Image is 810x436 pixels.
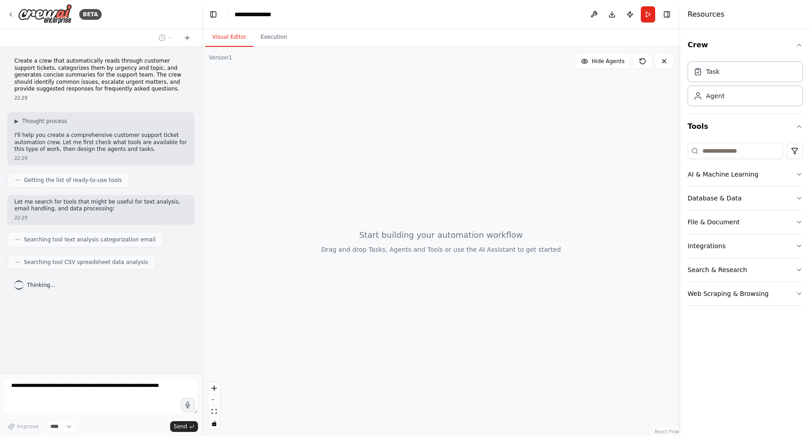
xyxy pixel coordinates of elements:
[205,28,253,47] button: Visual Editor
[17,423,39,430] span: Improve
[688,258,803,282] button: Search & Research
[27,282,55,289] span: Thinking...
[706,91,724,100] div: Agent
[209,54,232,61] div: Version 1
[234,10,281,19] nav: breadcrumb
[24,236,156,243] span: Searching tool text analysis categorization email
[14,95,187,101] div: 22:29
[688,139,803,313] div: Tools
[688,114,803,139] button: Tools
[208,406,220,418] button: fit view
[688,282,803,305] button: Web Scraping & Browsing
[14,214,187,221] div: 22:29
[688,186,803,210] button: Database & Data
[170,421,198,432] button: Send
[155,32,176,43] button: Switch to previous chat
[688,234,803,258] button: Integrations
[688,32,803,58] button: Crew
[4,421,43,432] button: Improve
[592,58,625,65] span: Hide Agents
[208,418,220,429] button: toggle interactivity
[688,58,803,114] div: Crew
[174,423,187,430] span: Send
[576,54,630,68] button: Hide Agents
[14,199,187,213] p: Let me search for tools that might be useful for text analysis, email handling, and data processing:
[655,429,679,434] a: React Flow attribution
[208,382,220,429] div: React Flow controls
[181,398,194,412] button: Click to speak your automation idea
[22,118,67,125] span: Thought process
[253,28,294,47] button: Execution
[208,394,220,406] button: zoom out
[14,132,187,153] p: I'll help you create a comprehensive customer support ticket automation crew. Let me first check ...
[24,177,122,184] span: Getting the list of ready-to-use tools
[207,8,220,21] button: Hide left sidebar
[14,58,187,93] p: Create a crew that automatically reads through customer support tickets, categorizes them by urge...
[706,67,720,76] div: Task
[18,4,72,24] img: Logo
[661,8,673,21] button: Hide right sidebar
[688,163,803,186] button: AI & Machine Learning
[208,382,220,394] button: zoom in
[688,9,724,20] h4: Resources
[688,210,803,234] button: File & Document
[180,32,194,43] button: Start a new chat
[14,118,18,125] span: ▶
[14,155,187,162] div: 22:29
[24,259,148,266] span: Searching tool CSV spreadsheet data analysis
[14,118,67,125] button: ▶Thought process
[79,9,102,20] div: BETA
